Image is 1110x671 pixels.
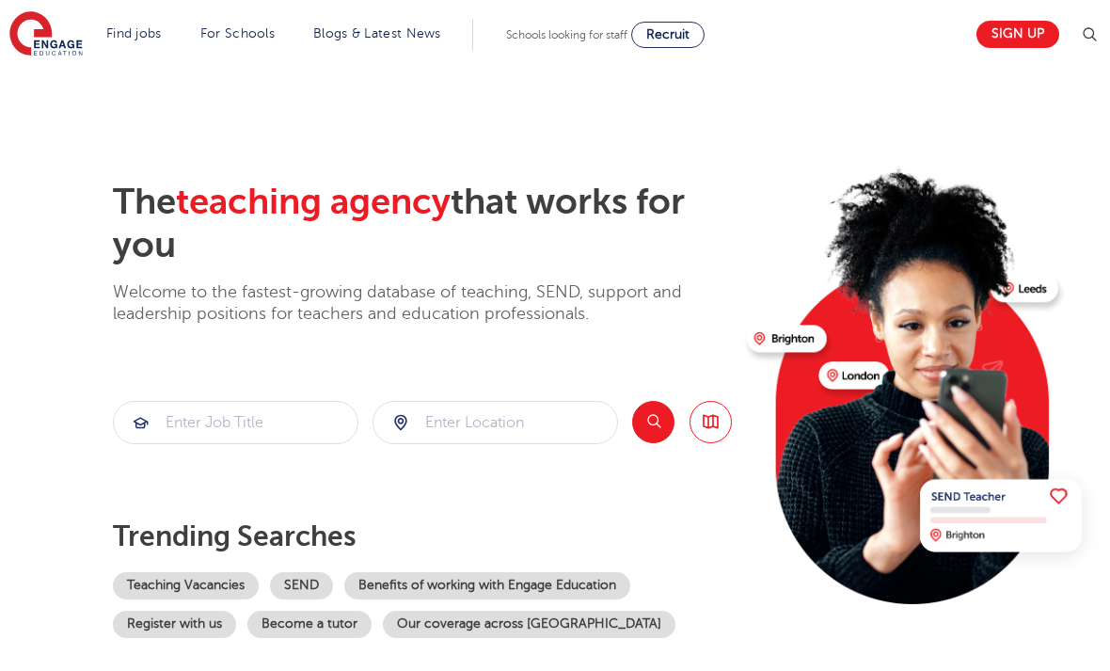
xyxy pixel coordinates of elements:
[313,26,441,40] a: Blogs & Latest News
[9,11,83,58] img: Engage Education
[113,611,236,638] a: Register with us
[344,572,630,599] a: Benefits of working with Engage Education
[106,26,162,40] a: Find jobs
[247,611,372,638] a: Become a tutor
[646,27,690,41] span: Recruit
[200,26,275,40] a: For Schools
[976,21,1059,48] a: Sign up
[114,402,357,443] input: Submit
[176,182,451,222] span: teaching agency
[113,572,259,599] a: Teaching Vacancies
[632,401,674,443] button: Search
[631,22,705,48] a: Recruit
[113,281,732,326] p: Welcome to the fastest-growing database of teaching, SEND, support and leadership positions for t...
[270,572,333,599] a: SEND
[113,519,732,553] p: Trending searches
[373,402,617,443] input: Submit
[506,28,627,41] span: Schools looking for staff
[113,181,732,267] h2: The that works for you
[113,401,358,444] div: Submit
[383,611,675,638] a: Our coverage across [GEOGRAPHIC_DATA]
[373,401,618,444] div: Submit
